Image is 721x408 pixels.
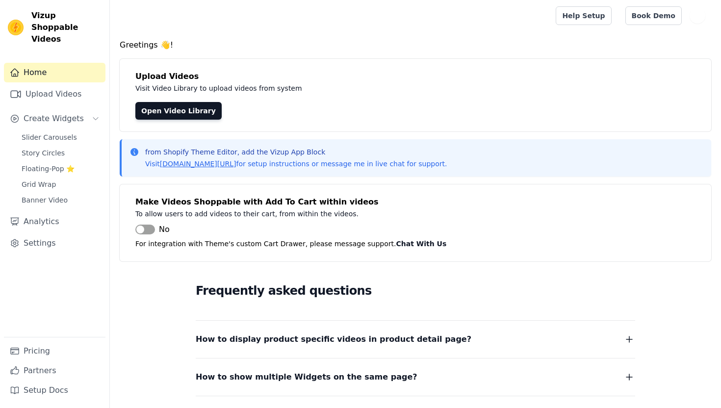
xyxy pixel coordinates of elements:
span: Banner Video [22,195,68,205]
span: Vizup Shoppable Videos [31,10,102,45]
a: Open Video Library [135,102,222,120]
span: Create Widgets [24,113,84,125]
h2: Frequently asked questions [196,281,635,301]
a: Help Setup [556,6,611,25]
button: Chat With Us [396,238,447,250]
a: [DOMAIN_NAME][URL] [160,160,236,168]
p: For integration with Theme's custom Cart Drawer, please message support. [135,238,695,250]
a: Banner Video [16,193,105,207]
a: Story Circles [16,146,105,160]
h4: Make Videos Shoppable with Add To Cart within videos [135,196,695,208]
a: Floating-Pop ⭐ [16,162,105,176]
a: Home [4,63,105,82]
a: Upload Videos [4,84,105,104]
a: Analytics [4,212,105,231]
span: Floating-Pop ⭐ [22,164,75,174]
button: How to show multiple Widgets on the same page? [196,370,635,384]
span: How to display product specific videos in product detail page? [196,332,471,346]
span: Story Circles [22,148,65,158]
h4: Greetings 👋! [120,39,711,51]
a: Pricing [4,341,105,361]
p: Visit Video Library to upload videos from system [135,82,575,94]
img: Vizup [8,20,24,35]
p: To allow users to add videos to their cart, from within the videos. [135,208,575,220]
a: Setup Docs [4,381,105,400]
h4: Upload Videos [135,71,695,82]
a: Book Demo [625,6,682,25]
a: Slider Carousels [16,130,105,144]
button: How to display product specific videos in product detail page? [196,332,635,346]
a: Grid Wrap [16,178,105,191]
span: How to show multiple Widgets on the same page? [196,370,417,384]
button: Create Widgets [4,109,105,128]
p: from Shopify Theme Editor, add the Vizup App Block [145,147,447,157]
span: Grid Wrap [22,179,56,189]
button: No [135,224,170,235]
p: Visit for setup instructions or message me in live chat for support. [145,159,447,169]
a: Settings [4,233,105,253]
span: Slider Carousels [22,132,77,142]
span: No [159,224,170,235]
a: Partners [4,361,105,381]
